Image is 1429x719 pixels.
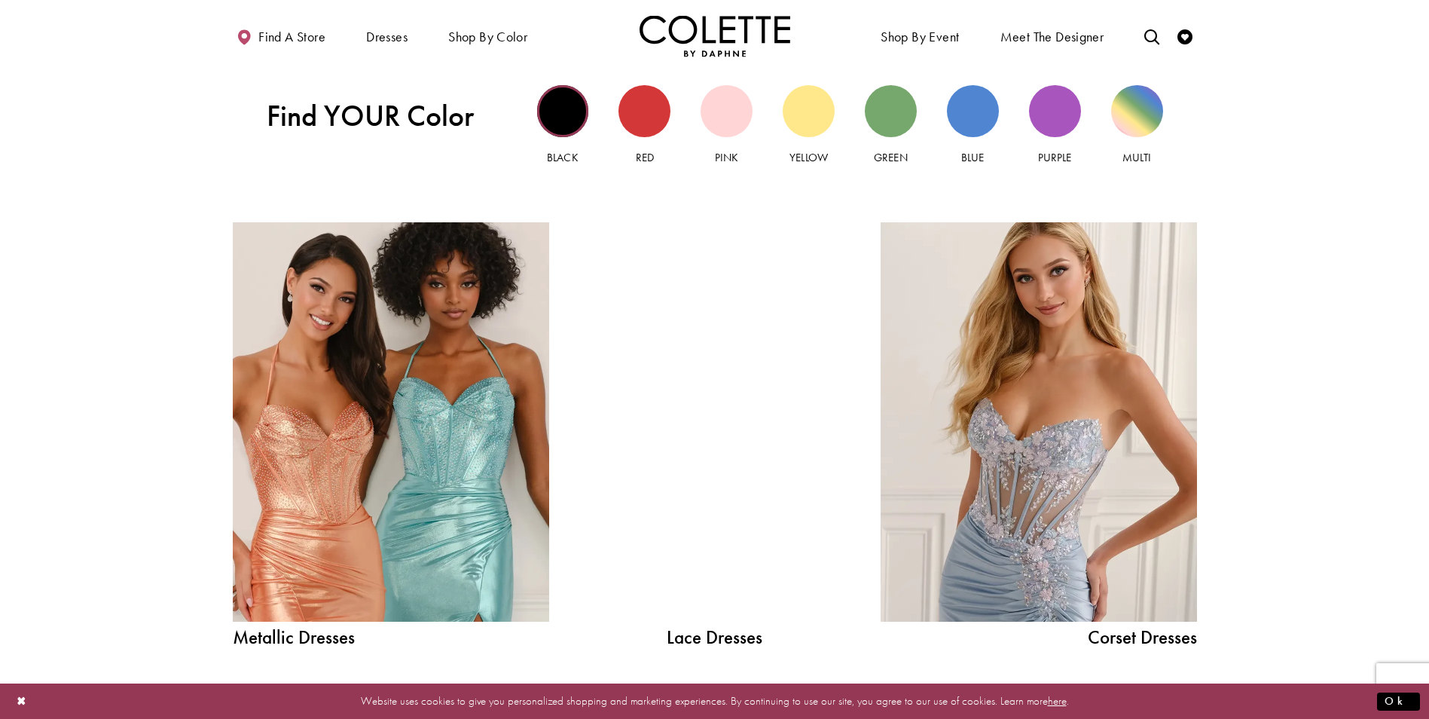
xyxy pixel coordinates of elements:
span: Shop By Event [881,29,959,44]
a: Corset Dress Spring 2026 collection Related Link [881,222,1197,622]
a: Blue view Blue [947,85,999,166]
span: Blue [961,150,984,165]
a: Yellow view Yellow [783,85,835,166]
div: Purple view [1029,85,1081,137]
a: Find a store [233,15,329,57]
a: Visit Home Page [640,15,790,57]
p: Website uses cookies to give you personalized shopping and marketing experiences. By continuing t... [108,691,1321,711]
span: Corset Dresses [881,628,1197,647]
a: Toggle search [1140,15,1163,57]
span: Pink [715,150,738,165]
a: Black view Black [537,85,589,166]
a: Meet the designer [997,15,1108,57]
div: Black view [537,85,589,137]
span: Dresses [362,15,411,57]
span: Yellow [789,150,827,165]
span: Dresses [366,29,408,44]
div: Pink view [701,85,753,137]
div: Multi view [1111,85,1163,137]
span: Green [874,150,907,165]
div: Green view [865,85,917,137]
a: Metallic Dresses Related Link [233,222,549,622]
span: Shop by color [448,29,527,44]
div: Red view [618,85,670,137]
a: Multi view Multi [1111,85,1163,166]
span: Black [547,150,578,165]
button: Close Dialog [9,688,35,714]
img: Colette by Daphne [640,15,790,57]
a: Lace Dresses [602,628,828,647]
a: Green view Green [865,85,917,166]
span: Multi [1122,150,1151,165]
span: Purple [1038,150,1071,165]
span: Find YOUR Color [267,99,503,133]
span: Find a store [258,29,325,44]
a: Purple view Purple [1029,85,1081,166]
div: Blue view [947,85,999,137]
a: here [1048,693,1067,708]
a: Pink view Pink [701,85,753,166]
div: Yellow view [783,85,835,137]
button: Submit Dialog [1377,692,1420,711]
a: Red view Red [618,85,670,166]
span: Meet the designer [1000,29,1104,44]
span: Red [636,150,654,165]
span: Metallic Dresses [233,628,549,647]
span: Shop By Event [877,15,963,57]
span: Shop by color [444,15,531,57]
a: Check Wishlist [1174,15,1196,57]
